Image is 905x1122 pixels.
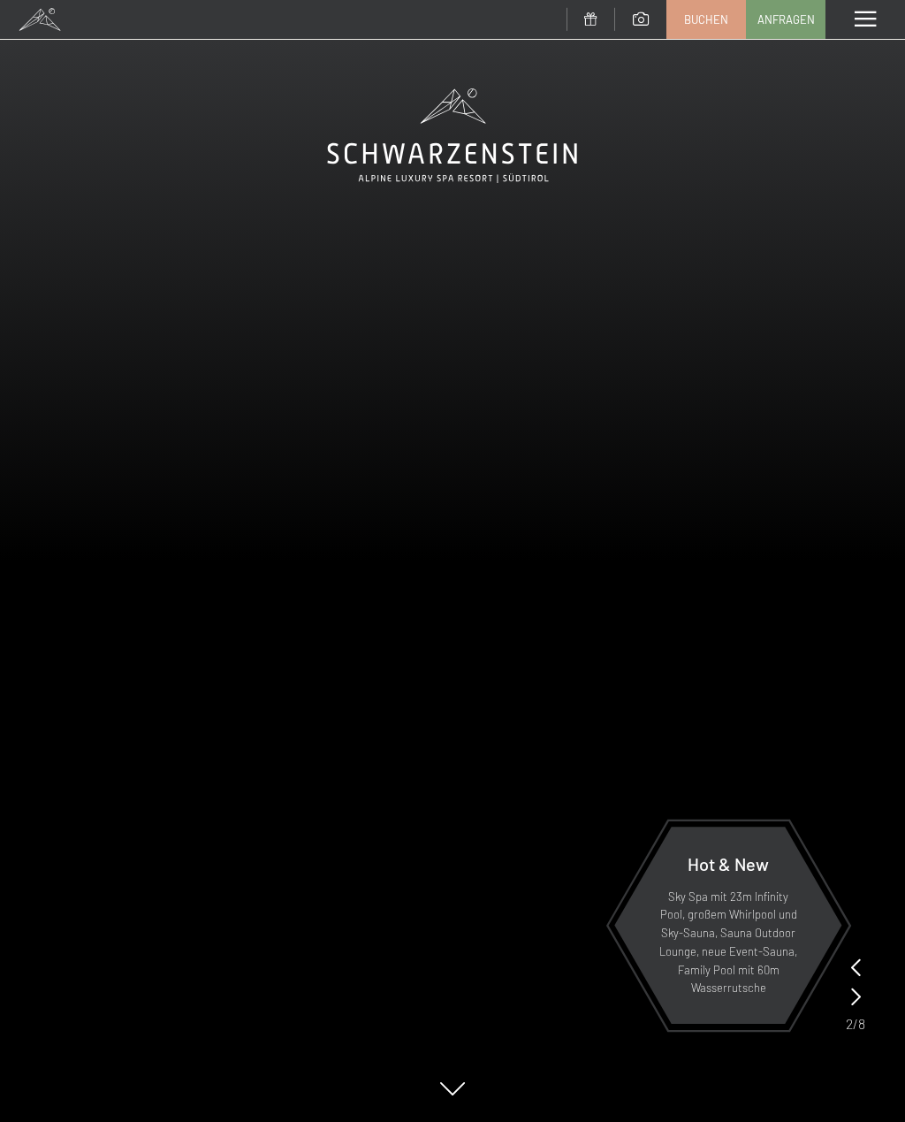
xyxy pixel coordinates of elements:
[613,826,843,1025] a: Hot & New Sky Spa mit 23m Infinity Pool, großem Whirlpool und Sky-Sauna, Sauna Outdoor Lounge, ne...
[757,11,815,27] span: Anfragen
[283,604,429,622] span: Einwilligung Marketing*
[853,1014,858,1034] span: /
[846,1014,853,1034] span: 2
[688,853,769,874] span: Hot & New
[747,1,825,38] a: Anfragen
[658,888,799,998] p: Sky Spa mit 23m Infinity Pool, großem Whirlpool und Sky-Sauna, Sauna Outdoor Lounge, neue Event-S...
[684,11,728,27] span: Buchen
[858,1014,865,1034] span: 8
[667,1,745,38] a: Buchen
